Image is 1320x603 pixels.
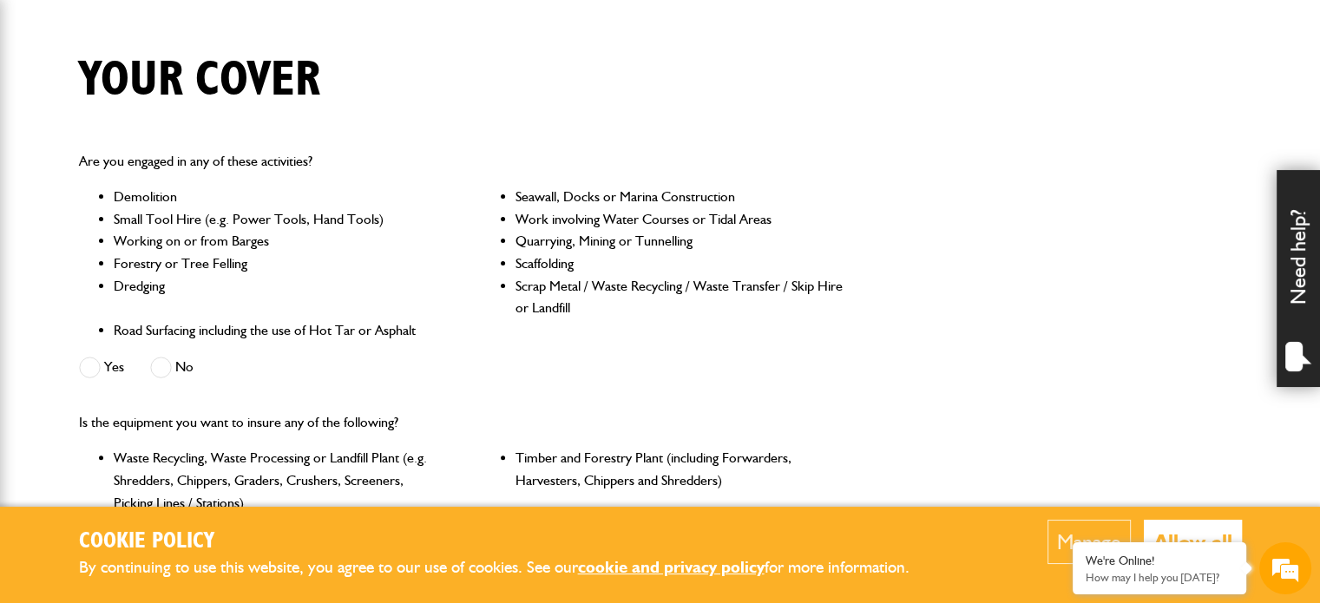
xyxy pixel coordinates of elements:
p: By continuing to use this website, you agree to our use of cookies. See our for more information. [79,554,938,581]
div: Need help? [1277,170,1320,387]
img: d_20077148190_company_1631870298795_20077148190 [30,96,73,121]
input: Enter your last name [23,161,317,199]
h1: Your cover [79,51,320,109]
li: Seawall, Docks or Marina Construction [516,186,844,208]
div: Minimize live chat window [285,9,326,50]
li: Small Tool Hire (e.g. Power Tools, Hand Tools) [114,208,443,231]
button: Manage [1047,520,1131,564]
li: Timber and Forestry Plant (including Forwarders, Harvesters, Chippers and Shredders) [516,447,844,514]
div: Chat with us now [90,97,292,120]
li: Forestry or Tree Felling [114,252,443,275]
li: Road Surfacing including the use of Hot Tar or Asphalt [114,319,443,342]
button: Allow all [1144,520,1242,564]
h2: Cookie Policy [79,528,938,555]
label: No [150,357,194,378]
li: Working on or from Barges [114,230,443,252]
p: Is the equipment you want to insure any of the following? [79,411,845,434]
input: Enter your phone number [23,263,317,301]
li: Waste Recycling, Waste Processing or Landfill Plant (e.g. Shredders, Chippers, Graders, Crushers,... [114,447,443,514]
li: Demolition [114,186,443,208]
li: Scrap Metal / Waste Recycling / Waste Transfer / Skip Hire or Landfill [516,275,844,319]
li: Dredging [114,275,443,319]
input: Enter your email address [23,212,317,250]
p: Are you engaged in any of these activities? [79,150,845,173]
li: Work involving Water Courses or Tidal Areas [516,208,844,231]
label: Yes [79,357,124,378]
li: Quarrying, Mining or Tunnelling [516,230,844,252]
div: We're Online! [1086,554,1233,568]
textarea: Type your message and hit 'Enter' [23,314,317,457]
p: How may I help you today? [1086,571,1233,584]
a: cookie and privacy policy [578,557,765,577]
em: Start Chat [236,472,315,495]
li: Scaffolding [516,252,844,275]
